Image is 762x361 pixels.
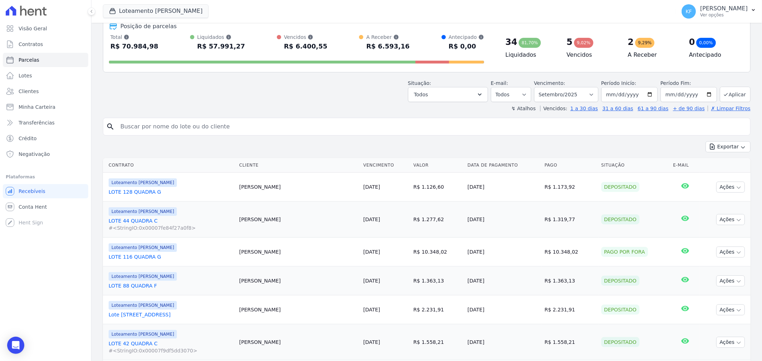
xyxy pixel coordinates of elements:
div: Depositado [601,305,639,315]
h4: Antecipado [689,51,739,59]
label: Período Inicío: [601,80,636,86]
div: 2 [628,36,634,48]
a: 1 a 30 dias [571,106,598,111]
label: ↯ Atalhos [511,106,536,111]
a: [DATE] [363,217,380,222]
td: R$ 1.277,62 [410,202,464,238]
label: Vencimento: [534,80,565,86]
button: Ações [716,182,745,193]
td: [PERSON_NAME] [236,266,360,295]
button: Todos [408,87,488,102]
div: Antecipado [449,34,484,41]
a: 61 a 90 dias [638,106,668,111]
td: R$ 1.558,21 [542,324,598,360]
label: Situação: [408,80,431,86]
div: 9,02% [574,38,593,48]
a: Conta Hent [3,200,88,214]
span: #<StringIO:0x00007fe84f27a0f8> [109,224,234,232]
div: R$ 6.593,16 [366,41,409,52]
button: Ações [716,246,745,258]
td: R$ 1.173,92 [542,173,598,202]
a: + de 90 dias [673,106,705,111]
a: Clientes [3,84,88,98]
input: Buscar por nome do lote ou do cliente [116,120,747,134]
span: Todos [414,90,428,99]
a: LOTE 44 QUADRA C#<StringIO:0x00007fe84f27a0f8> [109,217,234,232]
div: R$ 0,00 [449,41,484,52]
div: Plataformas [6,173,85,181]
a: Lote [STREET_ADDRESS] [109,311,234,318]
span: Negativação [19,151,50,158]
td: [DATE] [465,266,542,295]
a: Minha Carteira [3,100,88,114]
th: Vencimento [360,158,410,173]
td: R$ 2.231,91 [542,295,598,324]
div: R$ 6.400,55 [284,41,327,52]
span: KF [686,9,692,14]
td: [PERSON_NAME] [236,295,360,324]
button: Exportar [706,141,751,152]
span: Loteamento [PERSON_NAME] [109,301,177,310]
h4: Liquidados [505,51,555,59]
td: R$ 10.348,02 [410,238,464,266]
span: Visão Geral [19,25,47,32]
th: Situação [598,158,670,173]
div: 34 [505,36,517,48]
span: Crédito [19,135,37,142]
a: Negativação [3,147,88,161]
span: Parcelas [19,56,39,63]
div: 0,00% [696,38,716,48]
a: [DATE] [363,249,380,255]
div: Depositado [601,182,639,192]
h4: A Receber [628,51,677,59]
div: R$ 57.991,27 [197,41,245,52]
td: [PERSON_NAME] [236,324,360,360]
a: [DATE] [363,184,380,190]
td: R$ 1.558,21 [410,324,464,360]
div: 81,70% [519,38,541,48]
a: Transferências [3,116,88,130]
div: R$ 70.984,98 [110,41,158,52]
span: Loteamento [PERSON_NAME] [109,178,177,187]
span: Recebíveis [19,188,45,195]
td: [DATE] [465,173,542,202]
label: Vencidos: [540,106,567,111]
a: [DATE] [363,339,380,345]
a: LOTE 116 QUADRA G [109,253,234,260]
span: Loteamento [PERSON_NAME] [109,330,177,339]
td: R$ 10.348,02 [542,238,598,266]
a: Parcelas [3,53,88,67]
button: Loteamento [PERSON_NAME] [103,4,209,18]
div: Depositado [601,337,639,347]
span: Clientes [19,88,39,95]
a: Recebíveis [3,184,88,198]
a: ✗ Limpar Filtros [708,106,751,111]
i: search [106,122,115,131]
th: Contrato [103,158,236,173]
div: 0 [689,36,695,48]
td: [PERSON_NAME] [236,202,360,238]
div: Vencidos [284,34,327,41]
td: R$ 1.363,13 [542,266,598,295]
th: E-mail [670,158,700,173]
a: Crédito [3,131,88,146]
p: [PERSON_NAME] [700,5,748,12]
label: Período Fim: [661,80,717,87]
td: R$ 1.319,77 [542,202,598,238]
a: [DATE] [363,307,380,312]
th: Valor [410,158,464,173]
a: Visão Geral [3,21,88,36]
td: [DATE] [465,324,542,360]
div: Liquidados [197,34,245,41]
span: Lotes [19,72,32,79]
span: Conta Hent [19,203,47,210]
th: Cliente [236,158,360,173]
div: Open Intercom Messenger [7,337,24,354]
span: #<StringIO:0x00007f9df5dd3070> [109,347,234,354]
td: [PERSON_NAME] [236,173,360,202]
span: Transferências [19,119,55,126]
div: Posição de parcelas [120,22,177,31]
button: Aplicar [720,87,751,102]
div: A Receber [366,34,409,41]
a: 31 a 60 dias [602,106,633,111]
